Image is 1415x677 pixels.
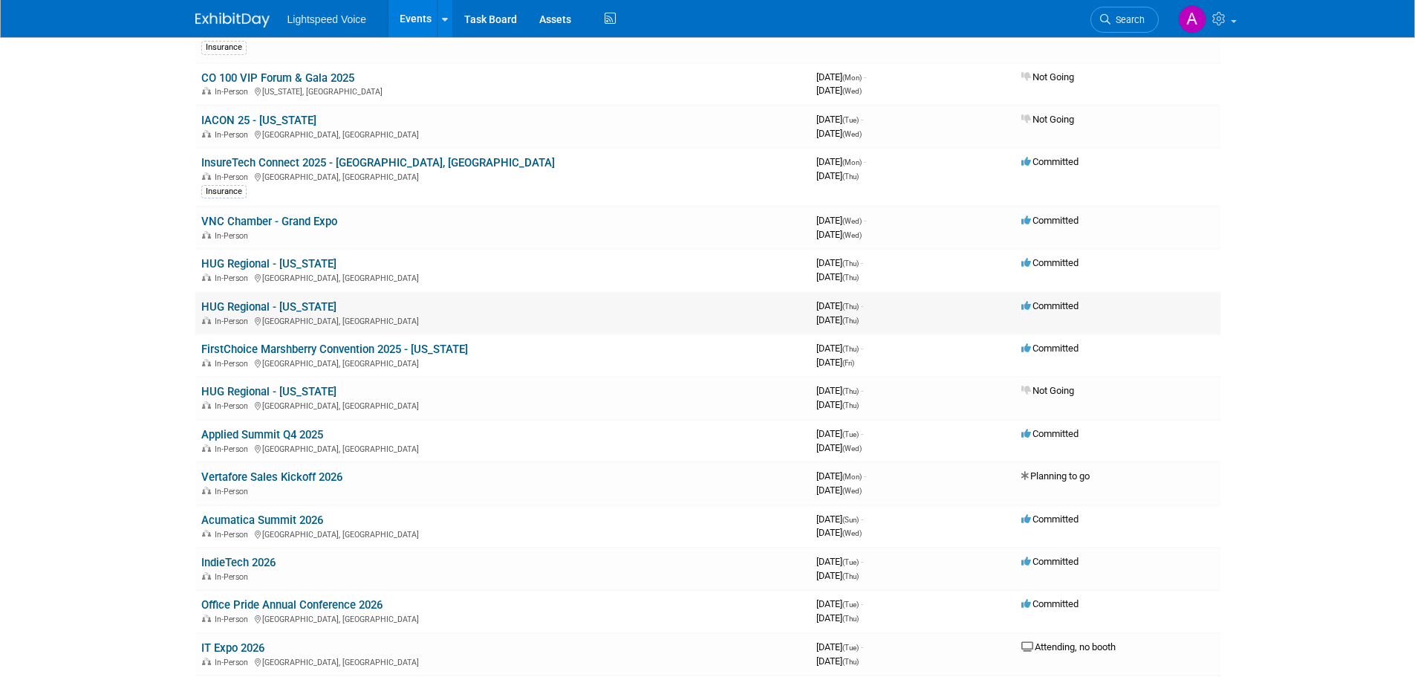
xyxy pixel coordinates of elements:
span: (Mon) [842,74,862,82]
img: In-Person Event [202,359,211,366]
span: (Tue) [842,558,859,566]
span: Not Going [1021,71,1074,82]
span: [DATE] [816,229,862,240]
span: - [861,514,863,525]
div: [GEOGRAPHIC_DATA], [GEOGRAPHIC_DATA] [201,271,804,283]
img: In-Person Event [202,87,211,94]
span: Committed [1021,156,1079,167]
span: - [861,428,863,439]
span: (Thu) [842,172,859,181]
a: VNC Chamber - Grand Expo [201,215,337,228]
span: [DATE] [816,128,862,139]
span: Attending, no booth [1021,641,1116,652]
span: Committed [1021,514,1079,525]
a: HUG Regional - [US_STATE] [201,257,336,271]
a: FirstChoice Marshberry Convention 2025 - [US_STATE] [201,343,468,356]
span: (Tue) [842,116,859,124]
span: In-Person [215,615,253,624]
span: [DATE] [816,215,866,226]
span: [DATE] [816,271,859,282]
span: [DATE] [816,442,862,453]
span: Lightspeed Voice [287,13,367,25]
a: Search [1090,7,1159,33]
span: - [861,598,863,609]
span: - [861,257,863,268]
span: [DATE] [816,71,866,82]
span: In-Person [215,530,253,540]
span: Committed [1021,556,1079,567]
div: [GEOGRAPHIC_DATA], [GEOGRAPHIC_DATA] [201,442,804,454]
span: [DATE] [816,257,863,268]
span: In-Person [215,444,253,454]
span: Committed [1021,257,1079,268]
div: Insurance [201,41,247,54]
span: [DATE] [816,156,866,167]
a: HUG Regional - [US_STATE] [201,385,336,398]
span: (Thu) [842,273,859,282]
span: Search [1110,14,1145,25]
span: Committed [1021,343,1079,354]
span: - [864,156,866,167]
img: In-Person Event [202,530,211,537]
img: In-Person Event [202,231,211,239]
span: [DATE] [816,527,862,538]
span: - [861,385,863,396]
span: In-Person [215,231,253,241]
span: [DATE] [816,570,859,581]
span: In-Person [215,317,253,326]
span: [DATE] [816,85,862,96]
span: (Thu) [842,615,859,623]
span: In-Person [215,172,253,182]
img: In-Person Event [202,572,211,580]
div: [GEOGRAPHIC_DATA], [GEOGRAPHIC_DATA] [201,655,804,667]
span: Committed [1021,215,1079,226]
a: InsureTech Connect 2025 - [GEOGRAPHIC_DATA], [GEOGRAPHIC_DATA] [201,156,555,169]
img: In-Person Event [202,130,211,137]
span: Committed [1021,300,1079,311]
div: [GEOGRAPHIC_DATA], [GEOGRAPHIC_DATA] [201,528,804,540]
span: - [864,71,866,82]
span: In-Person [215,487,253,496]
span: - [861,300,863,311]
span: (Wed) [842,130,862,138]
span: Committed [1021,598,1079,609]
div: [GEOGRAPHIC_DATA], [GEOGRAPHIC_DATA] [201,170,804,182]
span: (Wed) [842,231,862,239]
span: (Wed) [842,487,862,495]
span: Planning to go [1021,470,1090,482]
span: (Mon) [842,158,862,166]
span: [DATE] [816,485,862,496]
img: In-Person Event [202,658,211,665]
img: In-Person Event [202,317,211,324]
a: Applied Summit Q4 2025 [201,428,323,441]
span: (Thu) [842,387,859,395]
span: [DATE] [816,170,859,181]
span: In-Person [215,273,253,283]
span: (Mon) [842,473,862,481]
span: - [864,470,866,482]
span: (Thu) [842,317,859,325]
div: [US_STATE], [GEOGRAPHIC_DATA] [201,85,804,97]
span: [DATE] [816,300,863,311]
span: Not Going [1021,114,1074,125]
span: (Tue) [842,430,859,438]
span: [DATE] [816,514,863,525]
div: [GEOGRAPHIC_DATA], [GEOGRAPHIC_DATA] [201,314,804,326]
img: In-Person Event [202,487,211,494]
span: (Thu) [842,259,859,268]
div: [GEOGRAPHIC_DATA], [GEOGRAPHIC_DATA] [201,128,804,140]
img: In-Person Event [202,615,211,622]
img: In-Person Event [202,172,211,180]
span: In-Person [215,401,253,411]
img: ExhibitDay [195,13,270,27]
span: (Wed) [842,529,862,537]
a: IT Expo 2026 [201,641,264,655]
span: [DATE] [816,385,863,396]
span: - [861,641,863,652]
span: [DATE] [816,655,859,667]
span: [DATE] [816,343,863,354]
span: [DATE] [816,314,859,325]
span: [DATE] [816,114,863,125]
span: (Thu) [842,572,859,580]
a: IndieTech 2026 [201,556,276,569]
